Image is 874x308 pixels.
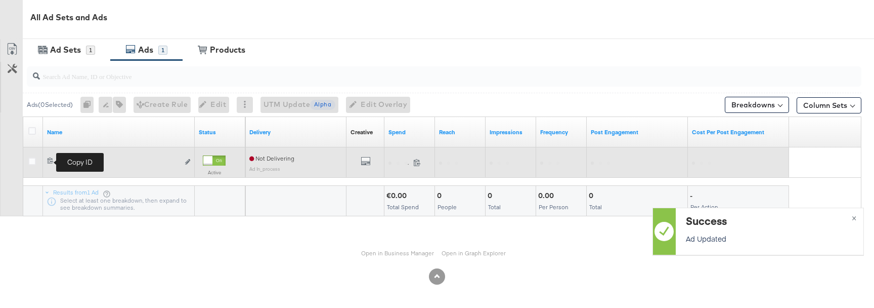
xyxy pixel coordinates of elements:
[361,249,434,257] a: Open in Business Manager
[490,128,532,136] a: The number of times your ad was served. On mobile apps an ad is counted as served the first time ...
[797,97,861,113] button: Column Sets
[845,208,863,226] button: ×
[589,191,596,201] div: 0
[40,62,785,82] input: Search Ad Name, ID or Objective
[438,203,457,211] span: People
[692,128,785,136] a: The average cost per action related to your Page's posts as a result of your ad.
[387,203,419,211] span: Total Spend
[351,128,373,136] div: Creative
[591,128,684,136] a: The number of actions related to your Page's posts as a result of your ad.
[203,169,226,176] label: Active
[725,97,789,113] button: Breakdowns
[80,97,99,113] div: 0
[686,234,851,244] p: Ad Updated
[488,191,495,201] div: 0
[442,249,506,257] a: Open in Graph Explorer
[138,44,153,56] div: Ads
[86,46,95,55] div: 1
[50,44,81,56] div: Ad Sets
[47,128,191,136] a: Ad Name.
[538,191,557,201] div: 0.00
[589,203,602,211] span: Total
[539,203,569,211] span: Per Person
[249,128,342,136] a: Reflects the ability of your Ad to achieve delivery.
[690,203,718,211] span: Per Action
[210,44,245,56] div: Products
[540,128,583,136] a: The average number of times your ad was served to each person.
[249,155,294,162] span: Not Delivering
[56,157,179,165] div: _Mon_1
[158,46,167,55] div: 1
[27,100,73,109] div: Ads ( 0 Selected)
[388,128,431,136] a: The total amount spent to date.
[30,12,874,23] div: All Ad Sets and Ads
[249,166,280,172] sub: Ad In_process
[488,203,501,211] span: Total
[690,191,695,201] div: -
[351,128,373,136] a: Shows the creative associated with your ad.
[439,128,482,136] a: The number of people your ad was served to.
[437,191,445,201] div: 0
[199,128,241,136] a: Shows the current state of your Ad.
[686,213,851,228] div: Success
[386,191,410,201] div: €0.00
[852,211,856,223] span: ×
